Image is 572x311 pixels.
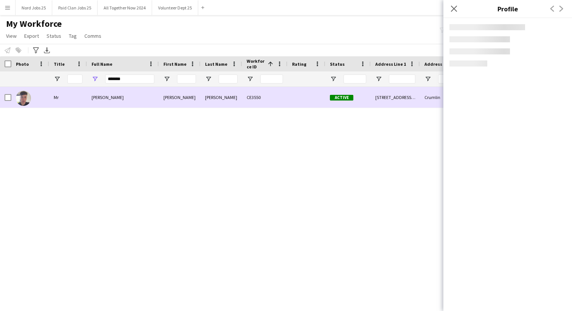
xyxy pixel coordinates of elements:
button: Open Filter Menu [375,76,382,82]
span: Comms [84,32,101,39]
button: Volunteer Dept 25 [152,0,198,15]
a: View [3,31,20,41]
div: [PERSON_NAME] [201,87,242,108]
app-action-btn: Advanced filters [31,46,40,55]
a: Comms [81,31,104,41]
button: All Together Now 2024 [98,0,152,15]
span: Address Line 2 [424,61,455,67]
button: Open Filter Menu [330,76,337,82]
span: Status [330,61,345,67]
span: Active [330,95,353,101]
input: First Name Filter Input [177,74,196,84]
img: Alex Daly Clarke [16,91,31,106]
app-action-btn: Export XLSX [42,46,51,55]
a: Tag [66,31,80,41]
a: Export [21,31,42,41]
div: Mr [49,87,87,108]
button: Open Filter Menu [54,76,61,82]
a: Status [44,31,64,41]
span: View [6,32,17,39]
button: Open Filter Menu [92,76,98,82]
span: Last Name [205,61,227,67]
span: Rating [292,61,306,67]
span: My Workforce [6,18,62,29]
input: Title Filter Input [67,74,82,84]
span: Address Line 1 [375,61,406,67]
button: Open Filter Menu [247,76,253,82]
div: CE3550 [242,87,288,108]
span: First Name [163,61,187,67]
button: Paid Clan Jobs 25 [52,0,98,15]
span: Tag [69,32,77,39]
input: Address Line 1 Filter Input [389,74,415,84]
span: Status [47,32,61,39]
div: [STREET_ADDRESS][PERSON_NAME] [371,87,420,108]
button: Open Filter Menu [163,76,170,82]
span: Workforce ID [247,58,265,70]
span: Full Name [92,61,112,67]
h3: Profile [443,4,572,14]
input: Status Filter Input [344,74,366,84]
button: Open Filter Menu [424,76,431,82]
input: Workforce ID Filter Input [260,74,283,84]
span: Title [54,61,65,67]
button: Open Filter Menu [205,76,212,82]
input: Last Name Filter Input [219,74,238,84]
span: Export [24,32,39,39]
input: Full Name Filter Input [105,74,154,84]
span: Photo [16,61,29,67]
button: Nord Jobs 25 [16,0,52,15]
div: [PERSON_NAME] [159,87,201,108]
div: Crumlin [420,87,469,108]
input: Address Line 2 Filter Input [438,74,465,84]
span: [PERSON_NAME] [92,94,124,100]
